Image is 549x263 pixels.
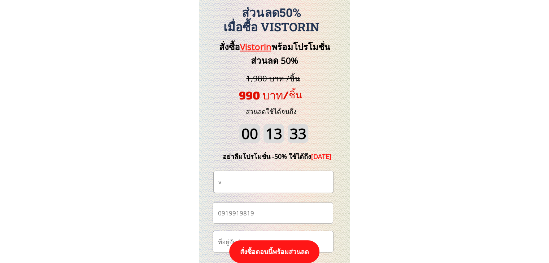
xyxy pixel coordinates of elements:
[212,151,343,162] div: อย่าลืมโปรโมชั่น -50% ใช้ได้ถึง
[240,41,271,53] span: Vistorin
[207,40,342,68] h3: สั่งซื้อ พร้อมโปรโมชั่นส่วนลด 50%
[217,171,330,193] input: ชื่อ-นามสกุล
[283,89,302,100] span: /ชิ้น
[311,152,331,161] span: [DATE]
[246,73,300,84] span: 1,980 บาท /ชิ้น
[236,106,306,117] h3: ส่วนลดใช้ได้จนถึง
[216,231,330,252] input: ที่อยู่จัดส่ง
[195,5,348,34] h3: ส่วนลด50% เมื่อซื้อ Vistorin
[239,88,283,102] span: 990 บาท
[216,203,330,223] input: เบอร์โทรศัพท์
